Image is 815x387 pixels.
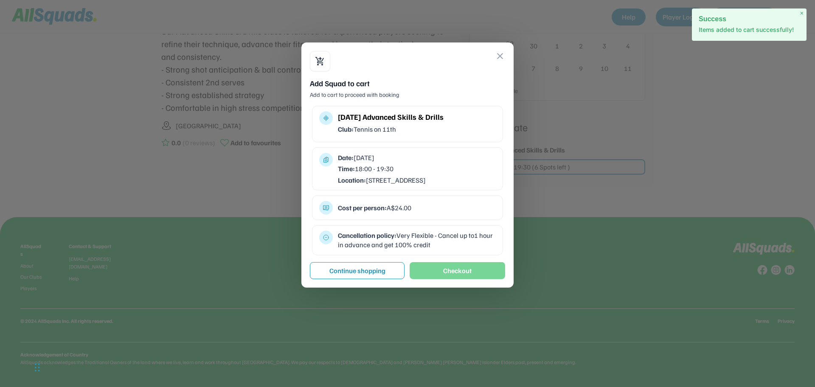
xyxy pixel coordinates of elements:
strong: Cancellation policy: [338,231,396,240]
div: [DATE] [338,153,496,162]
button: close [495,51,505,61]
div: [STREET_ADDRESS] [338,175,496,185]
button: Continue shopping [310,262,405,279]
div: Add to cart to proceed with booking [310,90,505,99]
strong: Location: [338,176,366,184]
div: Add Squad to cart [310,78,505,89]
div: 18:00 - 19:30 [338,164,496,173]
div: Very Flexible - Cancel up to1 hour in advance and get 100% credit [338,231,496,250]
div: A$24.00 [338,203,496,212]
h2: Success [699,15,800,23]
strong: Date: [338,153,354,162]
div: [DATE] Advanced Skills & Drills [338,111,496,123]
strong: Club: [338,125,354,133]
button: shopping_cart_checkout [315,56,325,66]
span: × [800,10,804,17]
strong: Time: [338,164,355,173]
button: multitrack_audio [323,115,329,121]
strong: Cost per person: [338,203,387,212]
p: Items added to cart successfully! [699,25,800,34]
button: Checkout [410,262,505,279]
div: Tennis on 11th [338,124,496,134]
